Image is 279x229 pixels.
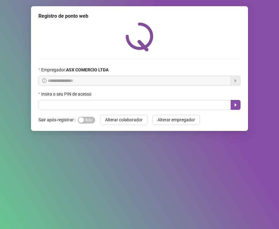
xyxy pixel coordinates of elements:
img: QRPoint [126,22,153,51]
span: caret-right [233,102,238,107]
span: Alterar colaborador [105,116,143,123]
strong: ASX COMERCIO LTDA [66,67,108,72]
div: Registro de ponto web [38,12,241,20]
span: info-circle [42,79,46,83]
button: Alterar empregador [153,115,200,125]
span: Empregador : [41,66,108,73]
button: Alterar colaborador [100,115,148,125]
label: Sair após registrar [38,115,78,125]
label: Insira o seu PIN de acesso [38,91,95,97]
span: Alterar empregador [157,116,195,123]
